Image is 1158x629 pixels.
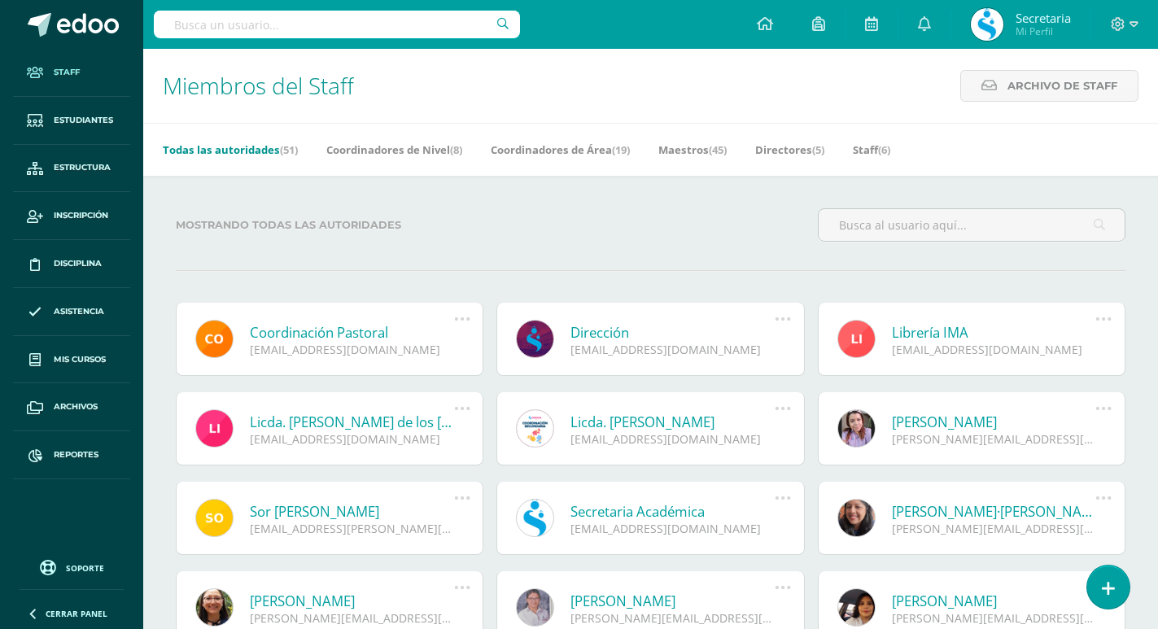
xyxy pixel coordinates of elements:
a: Directores(5) [755,137,824,163]
div: [EMAIL_ADDRESS][DOMAIN_NAME] [570,521,775,536]
a: [PERSON_NAME] [250,592,454,610]
input: Busca un usuario... [154,11,520,38]
a: [PERSON_NAME]·[PERSON_NAME] [892,502,1096,521]
span: (51) [280,142,298,157]
span: Estructura [54,161,111,174]
span: Inscripción [54,209,108,222]
span: Disciplina [54,257,102,270]
a: Todas las autoridades(51) [163,137,298,163]
a: Mis cursos [13,336,130,384]
a: Coordinación Pastoral [250,323,454,342]
div: [EMAIL_ADDRESS][DOMAIN_NAME] [570,342,775,357]
a: Archivos [13,383,130,431]
a: Estructura [13,145,130,193]
span: Miembros del Staff [163,70,354,101]
a: Sor [PERSON_NAME] [250,502,454,521]
span: (5) [812,142,824,157]
span: (6) [878,142,890,157]
a: Reportes [13,431,130,479]
span: Asistencia [54,305,104,318]
img: 7ca4a2cca2c7d0437e787d4b01e06a03.png [971,8,1003,41]
div: [PERSON_NAME][EMAIL_ADDRESS][PERSON_NAME][DOMAIN_NAME] [892,610,1096,626]
span: Reportes [54,448,98,461]
a: [PERSON_NAME] [892,413,1096,431]
a: Coordinadores de Nivel(8) [326,137,462,163]
div: [EMAIL_ADDRESS][DOMAIN_NAME] [250,342,454,357]
label: Mostrando todas las autoridades [176,208,483,242]
span: Mis cursos [54,353,106,366]
span: Soporte [66,562,104,574]
a: Inscripción [13,192,130,240]
div: [PERSON_NAME][EMAIL_ADDRESS][PERSON_NAME][DOMAIN_NAME] [570,610,775,626]
span: Archivos [54,400,98,413]
div: [EMAIL_ADDRESS][PERSON_NAME][DOMAIN_NAME] [250,521,454,536]
a: Estudiantes [13,97,130,145]
div: [PERSON_NAME][EMAIL_ADDRESS][DOMAIN_NAME] [250,610,454,626]
a: Dirección [570,323,775,342]
a: Staff(6) [853,137,890,163]
a: Librería IMA [892,323,1096,342]
a: Coordinadores de Área(19) [491,137,630,163]
div: [EMAIL_ADDRESS][DOMAIN_NAME] [250,431,454,447]
a: Asistencia [13,288,130,336]
div: [PERSON_NAME][EMAIL_ADDRESS][PERSON_NAME][DOMAIN_NAME] [892,521,1096,536]
span: (45) [709,142,727,157]
a: Licda. [PERSON_NAME] de los [PERSON_NAME] [250,413,454,431]
a: [PERSON_NAME] [570,592,775,610]
input: Busca al usuario aquí... [819,209,1125,241]
span: Secretaria [1016,10,1071,26]
div: [PERSON_NAME][EMAIL_ADDRESS][PERSON_NAME][DOMAIN_NAME] [892,431,1096,447]
a: Archivo de Staff [960,70,1138,102]
div: [EMAIL_ADDRESS][DOMAIN_NAME] [570,431,775,447]
span: Estudiantes [54,114,113,127]
a: Staff [13,49,130,97]
span: (19) [612,142,630,157]
div: [EMAIL_ADDRESS][DOMAIN_NAME] [892,342,1096,357]
span: (8) [450,142,462,157]
a: Soporte [20,556,124,578]
span: Mi Perfil [1016,24,1071,38]
a: [PERSON_NAME] [892,592,1096,610]
a: Secretaria Académica [570,502,775,521]
span: Staff [54,66,80,79]
span: Cerrar panel [46,608,107,619]
a: Disciplina [13,240,130,288]
a: Licda. [PERSON_NAME] [570,413,775,431]
span: Archivo de Staff [1007,71,1117,101]
a: Maestros(45) [658,137,727,163]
